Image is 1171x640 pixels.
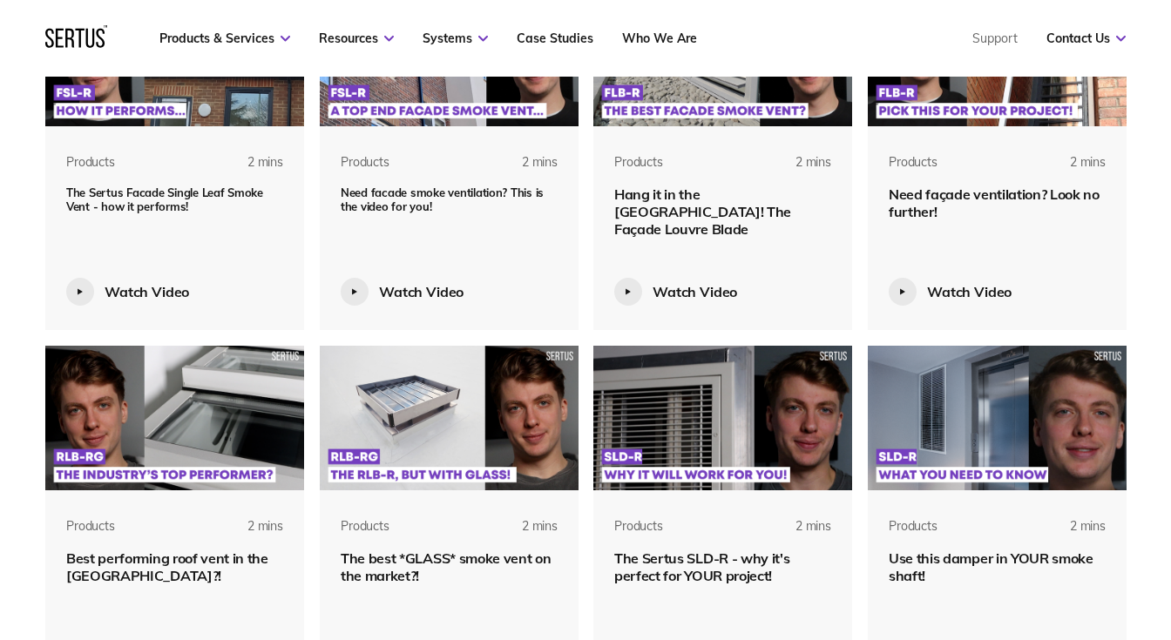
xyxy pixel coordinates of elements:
div: Products [341,518,389,536]
span: Need facade smoke ventilation? This is the video for you! [341,185,544,213]
div: Watch Video [105,283,189,300]
span: Use this damper in YOUR smoke shaft! [889,549,1093,584]
div: 2 mins [759,154,831,185]
span: Hang it in the [GEOGRAPHIC_DATA]! The Façade Louvre Blade [614,185,791,238]
a: Resources [319,30,394,46]
span: The Sertus SLD-R - why it's perfect for YOUR project! [614,549,789,584]
div: Products [66,154,115,172]
a: Systems [423,30,488,46]
div: 2 mins [1033,518,1106,549]
span: The best *GLASS* smoke vent on the market?! [341,549,551,584]
div: Products [614,518,663,536]
a: Support [972,30,1018,46]
div: Products [341,154,389,172]
div: Products [614,154,663,172]
a: Contact Us [1046,30,1126,46]
a: Who We Are [622,30,697,46]
div: 2 mins [485,154,558,185]
div: Products [889,518,937,536]
div: Watch Video [379,283,464,300]
div: 2 mins [211,154,283,185]
span: The Sertus Facade Single Leaf Smoke Vent - how it performs! [66,185,263,213]
span: Need façade ventilation? Look no further! [889,185,1100,220]
div: 2 mins [485,518,558,549]
div: 2 mins [759,518,831,549]
div: 2 mins [1033,154,1106,185]
div: Products [66,518,115,536]
a: Case Studies [517,30,593,46]
div: Watch Video [927,283,1012,300]
a: Products & Services [159,30,290,46]
div: 2 mins [211,518,283,549]
span: Best performing roof vent in the [GEOGRAPHIC_DATA]?! [66,549,268,584]
div: Watch Video [653,283,737,300]
iframe: Chat Widget [1084,556,1171,640]
div: Products [889,154,937,172]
